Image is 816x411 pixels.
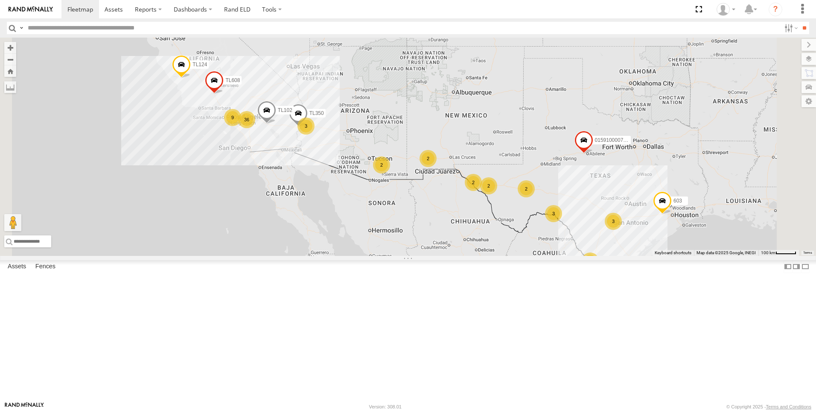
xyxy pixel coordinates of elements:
button: Map Scale: 100 km per 45 pixels [758,250,799,256]
a: Visit our Website [5,402,44,411]
div: 2 [518,180,535,197]
div: 2 [420,150,437,167]
div: Norma Casillas [714,3,738,16]
button: Zoom Home [4,65,16,77]
div: 3 [297,117,315,135]
i: ? [769,3,782,16]
label: Dock Summary Table to the Right [792,260,801,273]
button: Zoom out [4,53,16,65]
span: TL608 [225,77,240,83]
button: Zoom in [4,42,16,53]
div: 3 [545,205,562,222]
div: 2 [373,156,390,173]
label: Measure [4,81,16,93]
div: 9 [582,252,599,270]
div: 2 [465,174,482,191]
label: Search Query [18,22,25,34]
span: 603 [673,198,682,204]
div: 3 [605,213,622,230]
label: Dock Summary Table to the Left [784,260,792,273]
label: Hide Summary Table [801,260,810,273]
label: Map Settings [801,95,816,107]
button: Drag Pegman onto the map to open Street View [4,214,21,231]
span: 100 km [761,250,775,255]
a: Terms and Conditions [766,404,811,409]
span: 015910000779481 [595,137,638,143]
span: TL350 [309,110,324,116]
span: TL102 [278,107,292,113]
label: Search Filter Options [781,22,799,34]
div: 36 [238,111,255,128]
div: © Copyright 2025 - [726,404,811,409]
a: Terms (opens in new tab) [803,251,812,255]
label: Assets [3,261,30,273]
img: rand-logo.svg [9,6,53,12]
div: 9 [224,109,241,126]
button: Keyboard shortcuts [655,250,691,256]
label: Fences [31,261,60,273]
span: TL124 [192,62,207,68]
div: 2 [480,177,497,194]
div: Version: 308.01 [369,404,402,409]
span: Map data ©2025 Google, INEGI [697,250,756,255]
